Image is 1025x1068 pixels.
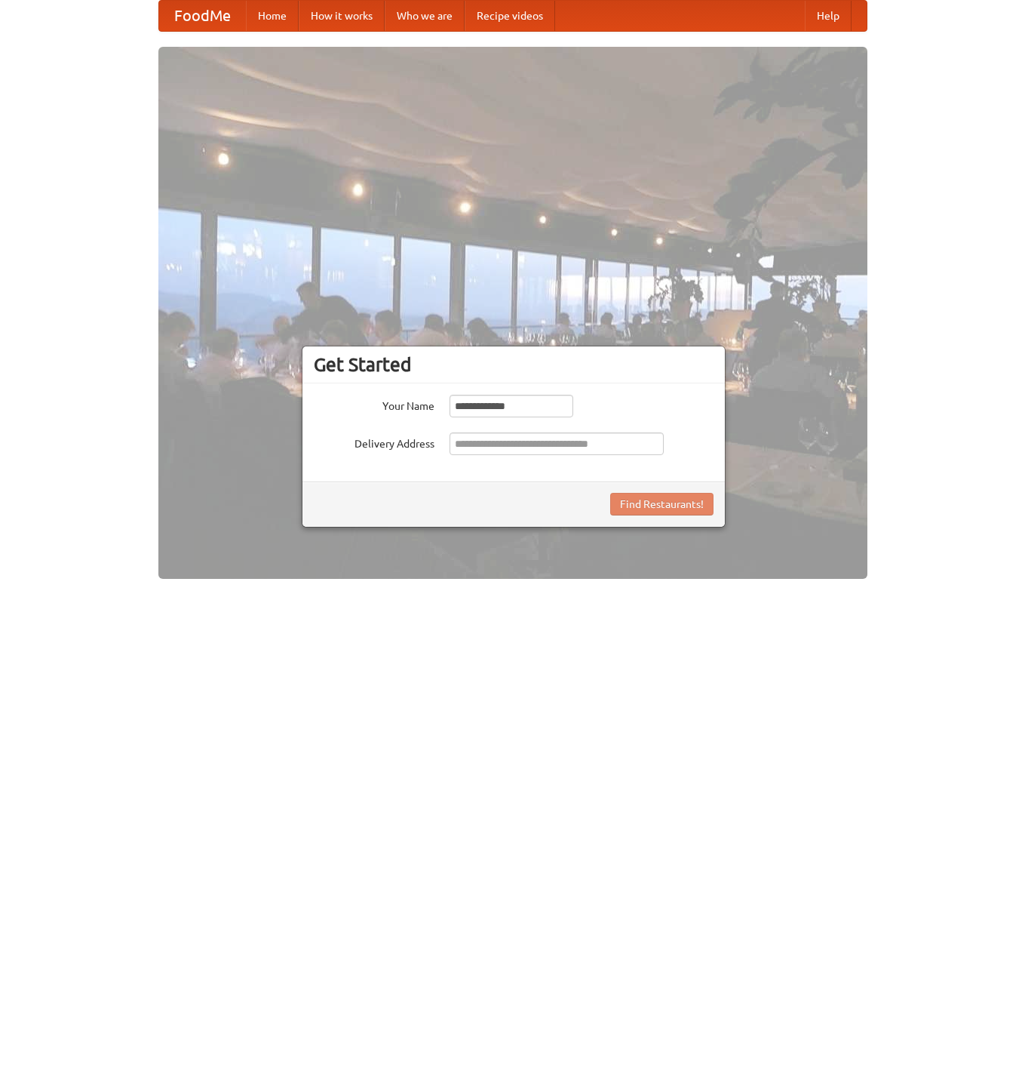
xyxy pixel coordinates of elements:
[299,1,385,31] a: How it works
[159,1,246,31] a: FoodMe
[805,1,852,31] a: Help
[465,1,555,31] a: Recipe videos
[246,1,299,31] a: Home
[385,1,465,31] a: Who we are
[610,493,714,516] button: Find Restaurants!
[314,353,714,376] h3: Get Started
[314,395,434,414] label: Your Name
[314,432,434,451] label: Delivery Address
